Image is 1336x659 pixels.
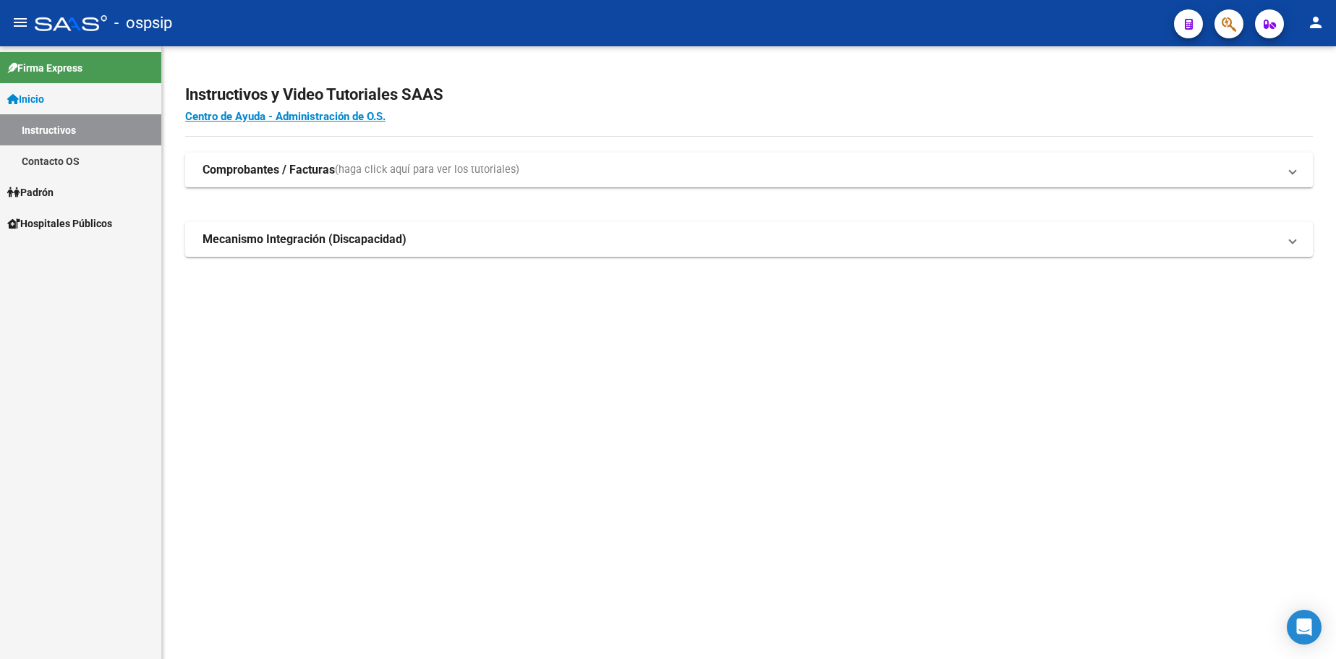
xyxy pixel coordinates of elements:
[335,162,519,178] span: (haga click aquí para ver los tutoriales)
[7,184,54,200] span: Padrón
[1287,610,1322,645] div: Open Intercom Messenger
[7,91,44,107] span: Inicio
[185,153,1313,187] mat-expansion-panel-header: Comprobantes / Facturas(haga click aquí para ver los tutoriales)
[7,60,82,76] span: Firma Express
[203,231,407,247] strong: Mecanismo Integración (Discapacidad)
[1307,14,1324,31] mat-icon: person
[203,162,335,178] strong: Comprobantes / Facturas
[185,81,1313,109] h2: Instructivos y Video Tutoriales SAAS
[185,110,386,123] a: Centro de Ayuda - Administración de O.S.
[114,7,172,39] span: - ospsip
[12,14,29,31] mat-icon: menu
[185,222,1313,257] mat-expansion-panel-header: Mecanismo Integración (Discapacidad)
[7,216,112,231] span: Hospitales Públicos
